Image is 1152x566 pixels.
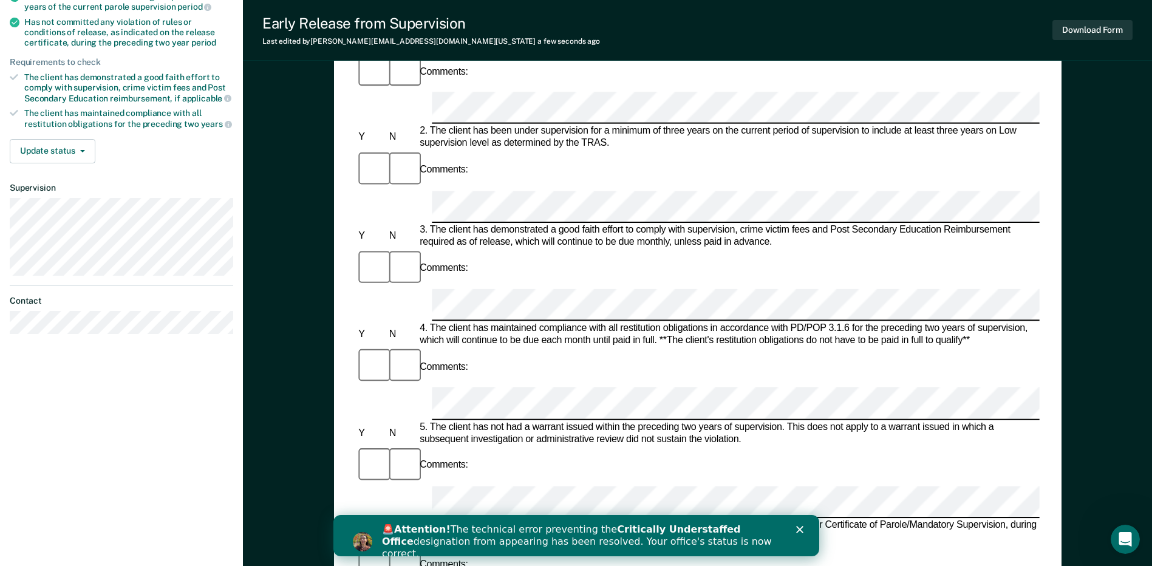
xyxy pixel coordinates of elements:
dt: Supervision [10,183,233,193]
div: Requirements to check [10,57,233,67]
div: N [386,230,417,242]
b: Attention! [61,9,117,20]
span: years [201,119,232,129]
iframe: Intercom live chat banner [333,515,819,556]
div: The client has maintained compliance with all restitution obligations for the preceding two [24,108,233,129]
div: N [386,427,417,439]
div: Comments: [417,66,471,78]
div: Comments: [417,164,471,176]
div: Close [463,11,475,18]
div: Comments: [417,361,471,373]
div: Y [356,132,386,144]
span: a few seconds ago [537,37,600,46]
div: 3. The client has demonstrated a good faith effort to comply with supervision, crime victim fees ... [417,224,1040,248]
div: 4. The client has maintained compliance with all restitution obligations in accordance with PD/PO... [417,322,1040,347]
div: 2. The client has been under supervision for a minimum of three years on the current period of su... [417,126,1040,150]
button: Download Form [1052,20,1133,40]
div: Has not committed any violation of rules or conditions of release, as indicated on the release ce... [24,17,233,47]
div: Early Release from Supervision [262,15,600,32]
span: applicable [182,94,231,103]
span: period [177,2,211,12]
div: Comments: [417,460,471,472]
span: period [191,38,216,47]
div: 5. The client has not had a warrant issued within the preceding two years of supervision. This do... [417,421,1040,445]
dt: Contact [10,296,233,306]
div: Y [356,427,386,439]
b: Critically Understaffed Office [49,9,407,32]
div: N [386,132,417,144]
button: Update status [10,139,95,163]
div: Y [356,230,386,242]
div: Y [356,329,386,341]
div: Last edited by [PERSON_NAME][EMAIL_ADDRESS][DOMAIN_NAME][US_STATE] [262,37,600,46]
div: Comments: [417,263,471,275]
iframe: Intercom live chat [1111,525,1140,554]
div: 6. The client has not committed any violation of rules or conditions of release as indicated on t... [417,519,1040,544]
div: N [386,329,417,341]
div: The client has demonstrated a good faith effort to comply with supervision, crime victim fees and... [24,72,233,103]
div: 🚨 The technical error preventing the designation from appearing has been resolved. Your office's ... [49,9,447,45]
